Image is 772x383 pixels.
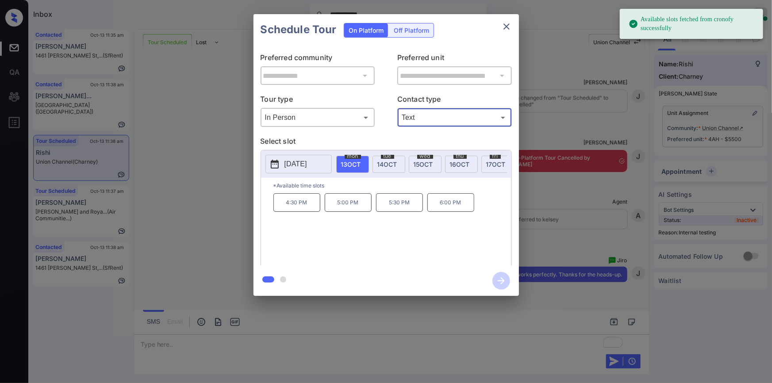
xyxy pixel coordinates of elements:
[486,161,506,168] span: 17 OCT
[336,156,369,173] div: date-select
[445,156,478,173] div: date-select
[373,156,405,173] div: date-select
[265,155,332,173] button: [DATE]
[629,11,756,36] div: Available slots fetched from cronofy successfully
[261,94,375,108] p: Tour type
[397,52,512,66] p: Preferred unit
[450,161,470,168] span: 16 OCT
[253,14,344,45] h2: Schedule Tour
[417,153,433,159] span: wed
[409,156,442,173] div: date-select
[414,161,433,168] span: 15 OCT
[481,156,514,173] div: date-select
[498,18,515,35] button: close
[261,136,512,150] p: Select slot
[399,110,510,125] div: Text
[341,161,361,168] span: 13 OCT
[389,23,434,37] div: Off Platform
[376,193,423,212] p: 5:30 PM
[487,269,515,292] button: btn-next
[263,110,373,125] div: In Person
[284,159,307,169] p: [DATE]
[261,52,375,66] p: Preferred community
[453,153,467,159] span: thu
[381,153,394,159] span: tue
[273,193,320,212] p: 4:30 PM
[345,153,361,159] span: mon
[273,178,511,193] p: *Available time slots
[377,161,397,168] span: 14 OCT
[490,153,501,159] span: fri
[397,94,512,108] p: Contact type
[427,193,474,212] p: 6:00 PM
[325,193,372,212] p: 5:00 PM
[344,23,388,37] div: On Platform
